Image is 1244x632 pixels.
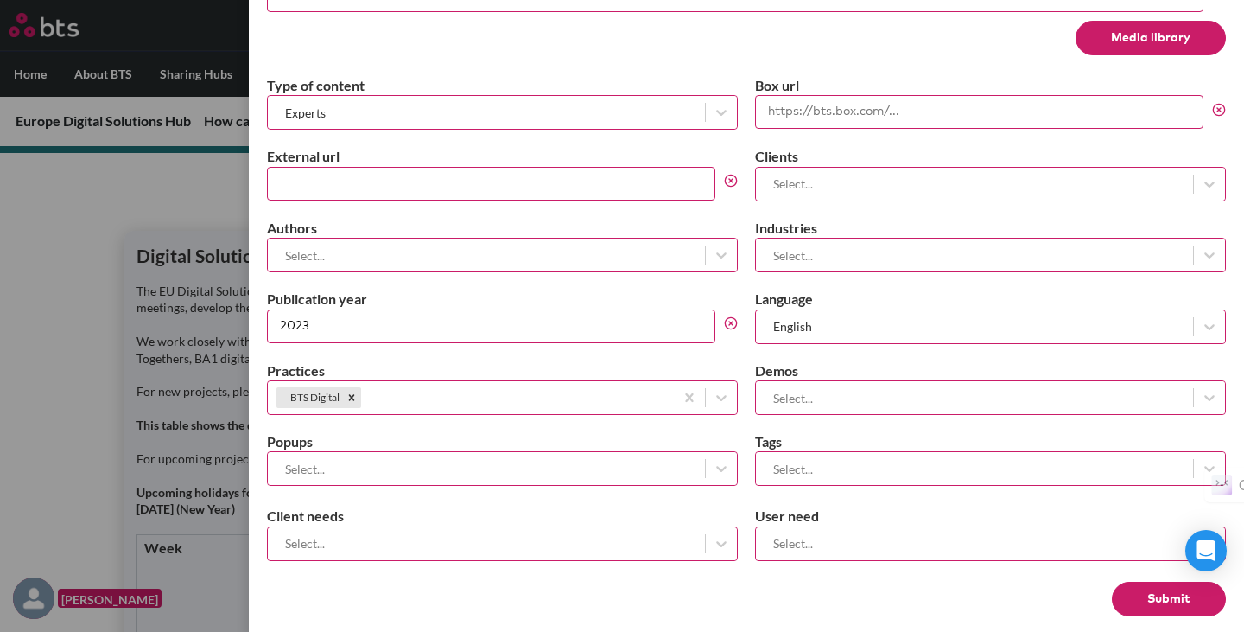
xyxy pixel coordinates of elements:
[755,219,1226,238] label: Industries
[276,387,342,408] div: BTS Digital
[1076,21,1226,55] button: Media library
[267,76,738,95] label: Type of content
[1185,530,1227,571] div: Open Intercom Messenger
[755,507,1226,526] label: User need
[342,387,361,408] div: Remove BTS Digital
[755,361,1226,380] label: Demos
[267,219,738,238] label: Authors
[755,147,1226,166] label: Clients
[755,432,1226,451] label: Tags
[755,76,1226,95] label: Box url
[755,95,1203,129] input: https://bts.box.com/...
[267,507,738,526] label: Client needs
[267,432,738,451] label: Popups
[267,147,738,166] label: External url
[267,290,738,309] label: Publication year
[1112,582,1226,616] button: Submit
[267,361,738,380] label: Practices
[755,290,1226,309] label: Language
